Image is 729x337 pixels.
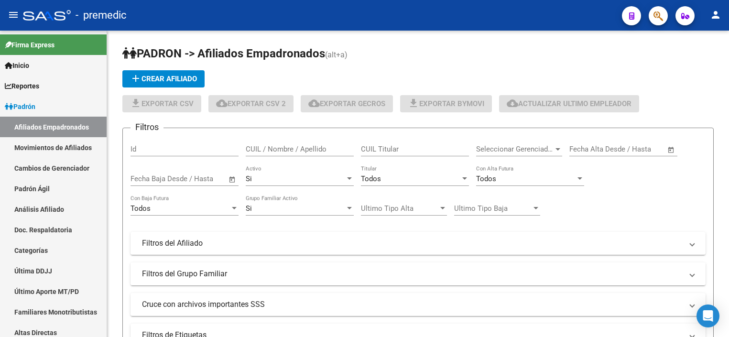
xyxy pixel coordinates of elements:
[142,269,683,279] mat-panel-title: Filtros del Grupo Familiar
[408,99,484,108] span: Exportar Bymovi
[131,262,706,285] mat-expansion-panel-header: Filtros del Grupo Familiar
[131,174,169,183] input: Fecha inicio
[400,95,492,112] button: Exportar Bymovi
[130,99,194,108] span: Exportar CSV
[8,9,19,21] mat-icon: menu
[301,95,393,112] button: Exportar GECROS
[216,99,286,108] span: Exportar CSV 2
[130,75,197,83] span: Crear Afiliado
[122,47,325,60] span: PADRON -> Afiliados Empadronados
[454,204,532,213] span: Ultimo Tipo Baja
[499,95,639,112] button: Actualizar ultimo Empleador
[325,50,348,59] span: (alt+a)
[308,99,385,108] span: Exportar GECROS
[142,238,683,249] mat-panel-title: Filtros del Afiliado
[5,81,39,91] span: Reportes
[122,95,201,112] button: Exportar CSV
[216,98,228,109] mat-icon: cloud_download
[408,98,419,109] mat-icon: file_download
[131,232,706,255] mat-expansion-panel-header: Filtros del Afiliado
[178,174,224,183] input: Fecha fin
[476,145,554,153] span: Seleccionar Gerenciador
[76,5,127,26] span: - premedic
[5,40,54,50] span: Firma Express
[507,98,518,109] mat-icon: cloud_download
[246,204,252,213] span: Si
[361,204,438,213] span: Ultimo Tipo Alta
[130,98,141,109] mat-icon: file_download
[130,73,141,84] mat-icon: add
[569,145,608,153] input: Fecha inicio
[308,98,320,109] mat-icon: cloud_download
[666,144,677,155] button: Open calendar
[5,60,29,71] span: Inicio
[131,293,706,316] mat-expansion-panel-header: Cruce con archivos importantes SSS
[131,204,151,213] span: Todos
[122,70,205,87] button: Crear Afiliado
[227,174,238,185] button: Open calendar
[131,120,163,134] h3: Filtros
[696,304,719,327] div: Open Intercom Messenger
[617,145,663,153] input: Fecha fin
[507,99,631,108] span: Actualizar ultimo Empleador
[5,101,35,112] span: Padrón
[246,174,252,183] span: Si
[142,299,683,310] mat-panel-title: Cruce con archivos importantes SSS
[476,174,496,183] span: Todos
[710,9,721,21] mat-icon: person
[208,95,294,112] button: Exportar CSV 2
[361,174,381,183] span: Todos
